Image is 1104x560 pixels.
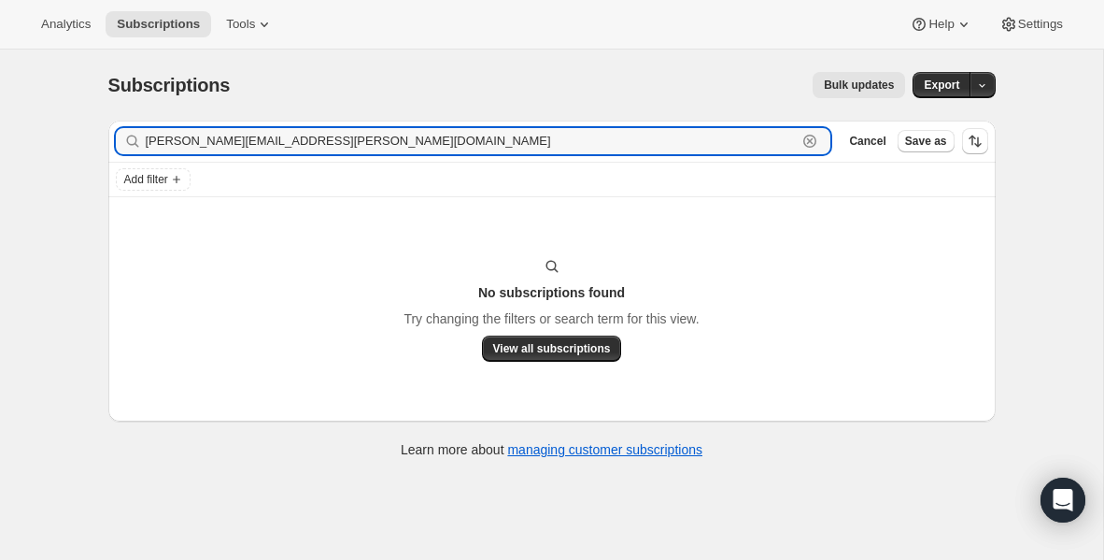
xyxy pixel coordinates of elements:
[482,336,622,362] button: View all subscriptions
[478,283,625,302] h3: No subscriptions found
[813,72,905,98] button: Bulk updates
[106,11,211,37] button: Subscriptions
[507,442,702,457] a: managing customer subscriptions
[1040,478,1085,523] div: Open Intercom Messenger
[108,75,231,95] span: Subscriptions
[30,11,102,37] button: Analytics
[117,17,200,32] span: Subscriptions
[824,78,894,93] span: Bulk updates
[146,128,798,154] input: Filter subscribers
[226,17,255,32] span: Tools
[913,72,970,98] button: Export
[928,17,954,32] span: Help
[116,168,191,191] button: Add filter
[401,440,702,459] p: Learn more about
[493,341,611,356] span: View all subscriptions
[898,130,955,152] button: Save as
[962,128,988,154] button: Sort the results
[905,134,947,149] span: Save as
[124,172,168,187] span: Add filter
[924,78,959,93] span: Export
[1018,17,1063,32] span: Settings
[842,130,893,152] button: Cancel
[403,309,699,328] p: Try changing the filters or search term for this view.
[988,11,1074,37] button: Settings
[215,11,285,37] button: Tools
[800,132,819,151] button: Clear
[849,134,885,149] span: Cancel
[41,17,91,32] span: Analytics
[899,11,984,37] button: Help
